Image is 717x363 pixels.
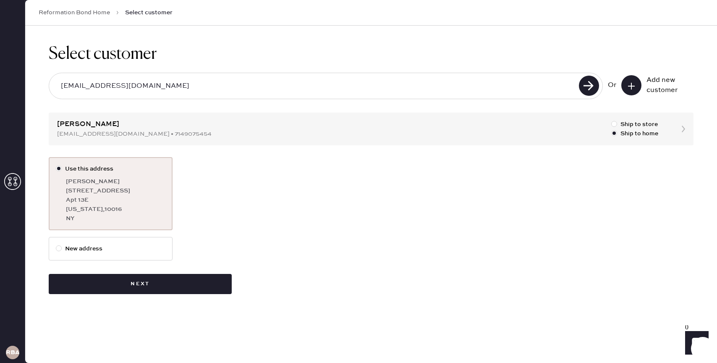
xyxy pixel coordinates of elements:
[646,75,688,95] div: Add new customer
[49,274,232,294] button: Next
[54,76,576,96] input: Search by email or phone number
[611,120,658,129] label: Ship to store
[66,195,165,205] div: Apt 13E
[66,186,165,195] div: [STREET_ADDRESS]
[56,164,165,174] label: Use this address
[39,8,110,17] a: Reformation Bond Home
[56,244,165,253] label: New address
[66,205,165,214] div: [US_STATE] , 10016
[66,214,165,223] div: NY
[6,350,19,355] h3: RBA
[608,80,616,90] div: Or
[66,177,165,186] div: [PERSON_NAME]
[677,325,713,361] iframe: Front Chat
[49,44,693,64] h1: Select customer
[611,129,658,138] label: Ship to home
[125,8,173,17] span: Select customer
